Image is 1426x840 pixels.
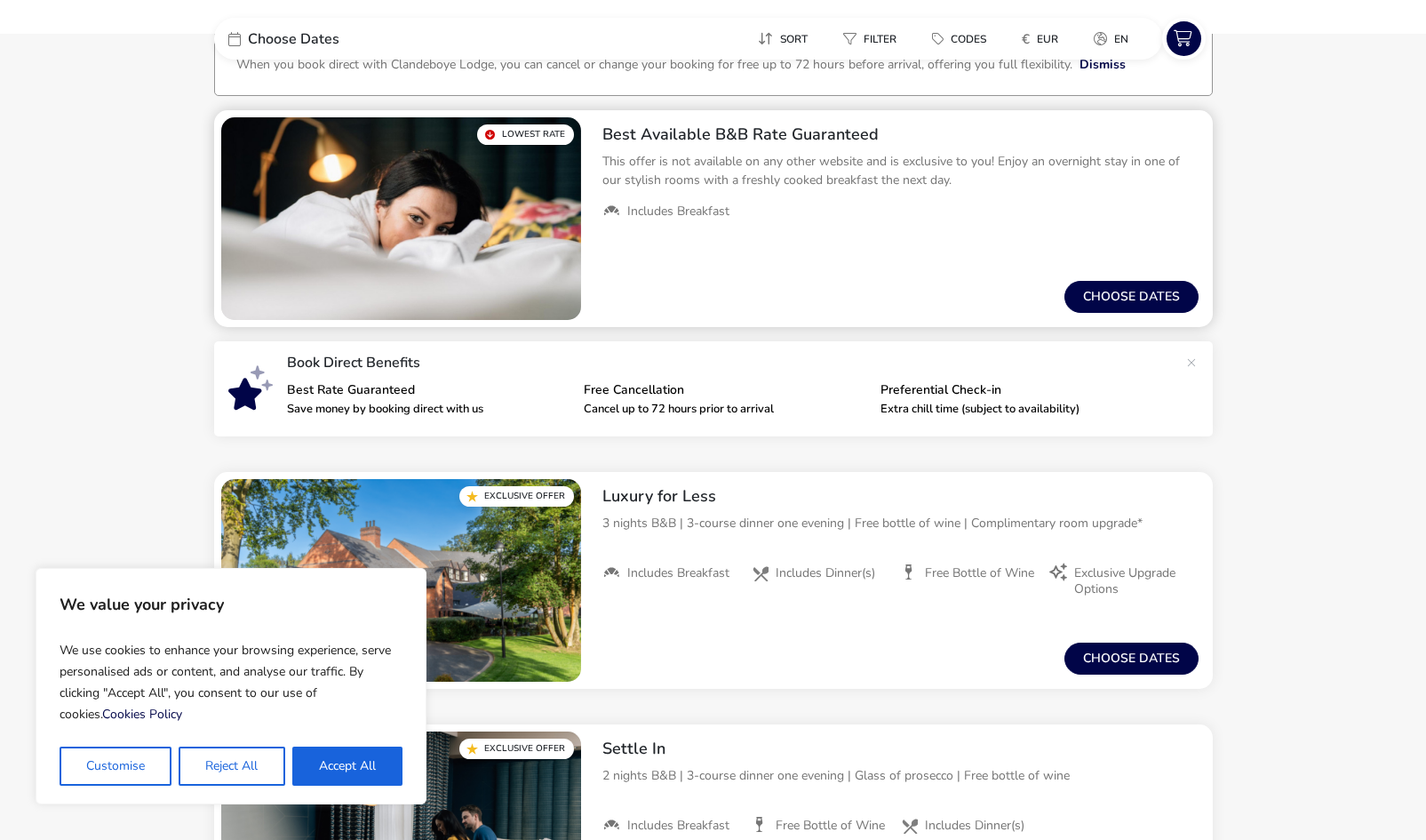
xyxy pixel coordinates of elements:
span: Free Bottle of Wine [776,818,885,834]
naf-pibe-menu-bar-item: Codes [918,26,1008,52]
span: Free Bottle of Wine [925,565,1034,581]
button: Dismiss [1079,55,1126,74]
span: Choose Dates [248,32,339,46]
p: Extra chill time (subject to availability) [880,404,1163,415]
button: en [1079,26,1143,52]
button: Filter [829,26,911,52]
p: Book Direct Benefits [287,356,1177,370]
swiper-slide: 1 / 1 [221,479,581,682]
div: Luxury for Less3 nights B&B | 3-course dinner one evening | Free bottle of wine | Complimentary r... [588,472,1213,612]
p: We value your privacy [60,587,402,622]
i: € [1022,30,1030,48]
p: 3 nights B&B | 3-course dinner one evening | Free bottle of wine | Complimentary room upgrade* [602,514,1199,532]
p: Cancel up to 72 hours prior to arrival [584,404,866,415]
p: We use cookies to enhance your browsing experience, serve personalised ads or content, and analys... [60,633,402,732]
button: Sort [744,26,822,52]
span: Includes Dinner(s) [776,565,875,581]
naf-pibe-menu-bar-item: Filter [829,26,918,52]
p: Best Rate Guaranteed [287,384,570,396]
span: Includes Dinner(s) [925,818,1024,834]
p: 2 nights B&B | 3-course dinner one evening | Glass of prosecco | Free bottle of wine [602,766,1199,785]
div: Choose Dates [214,18,481,60]
naf-pibe-menu-bar-item: en [1079,26,1150,52]
span: Includes Breakfast [627,204,729,220]
button: €EUR [1008,26,1072,52]
span: Sort [780,32,808,46]
div: We value your privacy [36,568,426,804]
naf-pibe-menu-bar-item: €EUR [1008,26,1079,52]
p: When you book direct with Clandeboye Lodge, you can cancel or change your booking for free up to ... [236,56,1072,73]
p: Preferential Check-in [880,384,1163,396]
p: This offer is not available on any other website and is exclusive to you! Enjoy an overnight stay... [602,152,1199,189]
button: Reject All [179,747,284,786]
button: Choose dates [1064,643,1199,675]
span: Filter [864,32,896,46]
naf-pibe-menu-bar-item: Sort [744,26,829,52]
span: Codes [951,32,986,46]
h2: Luxury for Less [602,486,1199,507]
h2: Best Available B&B Rate Guaranteed [602,124,1199,145]
button: Customise [60,747,171,786]
button: Accept All [292,747,402,786]
p: Save money by booking direct with us [287,404,570,415]
span: en [1114,32,1128,46]
h2: Settle In [602,739,1199,759]
span: Exclusive Upgrade Options [1074,565,1184,597]
p: Free Cancellation [584,384,866,396]
span: Includes Breakfast [627,818,729,834]
span: EUR [1037,32,1058,46]
span: Includes Breakfast [627,565,729,581]
button: Codes [918,26,1000,52]
div: Exclusive Offer [459,486,574,507]
swiper-slide: 1 / 1 [221,117,581,320]
div: Lowest Rate [477,124,574,145]
div: Best Available B&B Rate GuaranteedThis offer is not available on any other website and is exclusi... [588,110,1213,235]
button: Choose dates [1064,281,1199,313]
a: Cookies Policy [102,706,182,723]
div: Exclusive Offer [459,739,574,759]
